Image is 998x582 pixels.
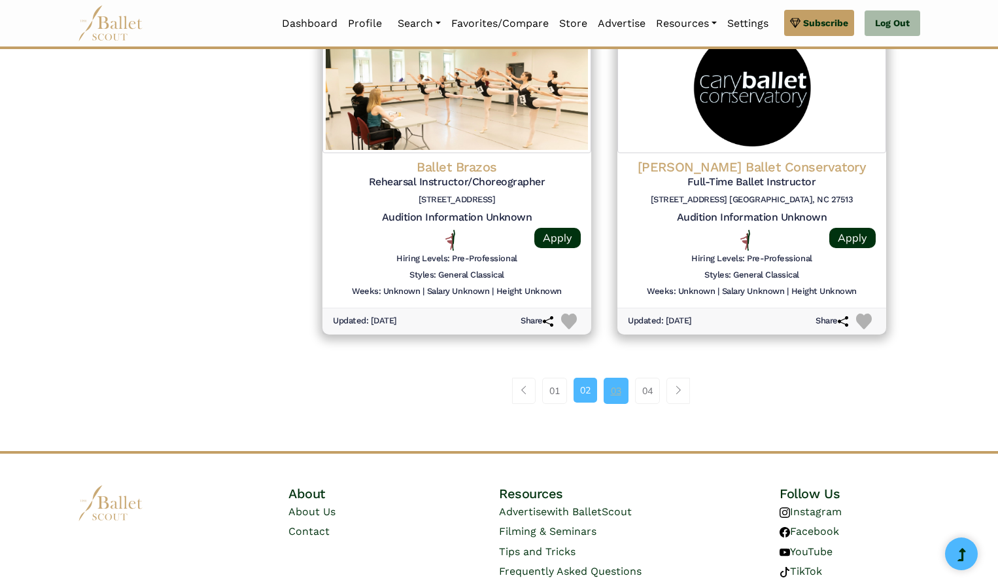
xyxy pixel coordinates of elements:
h4: About [288,485,429,502]
a: Advertise [593,10,651,37]
a: Resources [651,10,722,37]
h6: | [492,286,494,297]
h6: Height Unknown [791,286,857,297]
h5: Rehearsal Instructor/Choreographer [333,175,581,189]
h6: Salary Unknown [427,286,489,297]
img: gem.svg [790,16,800,30]
h5: Full-Time Ballet Instructor [628,175,876,189]
h4: Follow Us [780,485,920,502]
a: YouTube [780,545,833,558]
h4: Resources [499,485,710,502]
img: Heart [561,314,577,329]
a: Facebook [780,525,839,537]
a: Filming & Seminars [499,525,596,537]
img: logo [78,485,143,521]
img: facebook logo [780,527,790,537]
img: tiktok logo [780,567,790,577]
a: Subscribe [784,10,854,36]
h6: Hiring Levels: Pre-Professional [691,253,812,264]
h4: [PERSON_NAME] Ballet Conservatory [628,158,876,175]
h6: | [717,286,719,297]
img: youtube logo [780,547,790,558]
h6: Height Unknown [496,286,562,297]
a: Favorites/Compare [446,10,554,37]
span: Subscribe [803,16,848,30]
h6: Salary Unknown [722,286,784,297]
h6: Share [816,316,848,327]
img: Logo [322,22,591,153]
h6: Updated: [DATE] [333,316,397,327]
nav: Page navigation example [512,378,697,404]
img: instagram logo [780,507,790,518]
img: All [740,230,750,251]
h6: Share [521,316,553,327]
a: Store [554,10,593,37]
a: Apply [534,228,581,248]
a: Contact [288,525,330,537]
a: Apply [829,228,876,248]
h5: Audition Information Unknown [333,211,581,225]
h6: Updated: [DATE] [628,316,692,327]
img: All [445,230,455,251]
h6: [STREET_ADDRESS] [333,194,581,206]
a: 02 [574,378,597,403]
h6: Hiring Levels: Pre-Professional [396,253,517,264]
a: TikTok [780,565,822,577]
h6: [STREET_ADDRESS] [GEOGRAPHIC_DATA], NC 27513 [628,194,876,206]
a: Advertisewith BalletScout [499,505,632,518]
h5: Audition Information Unknown [628,211,876,225]
h6: Weeks: Unknown [647,286,715,297]
a: Frequently Asked Questions [499,565,642,577]
a: 01 [542,378,567,404]
h6: Styles: General Classical [409,270,504,281]
a: Instagram [780,505,842,518]
a: 03 [604,378,628,404]
span: with BalletScout [547,505,632,518]
h6: | [422,286,424,297]
a: 04 [635,378,660,404]
h4: Ballet Brazos [333,158,581,175]
img: Logo [617,22,886,153]
a: Settings [722,10,774,37]
a: Profile [343,10,387,37]
a: Tips and Tricks [499,545,576,558]
a: Log Out [865,10,920,37]
a: Search [392,10,446,37]
img: Heart [856,314,872,329]
a: About Us [288,505,336,518]
a: Dashboard [277,10,343,37]
h6: | [787,286,789,297]
h6: Weeks: Unknown [352,286,420,297]
h6: Styles: General Classical [704,270,799,281]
